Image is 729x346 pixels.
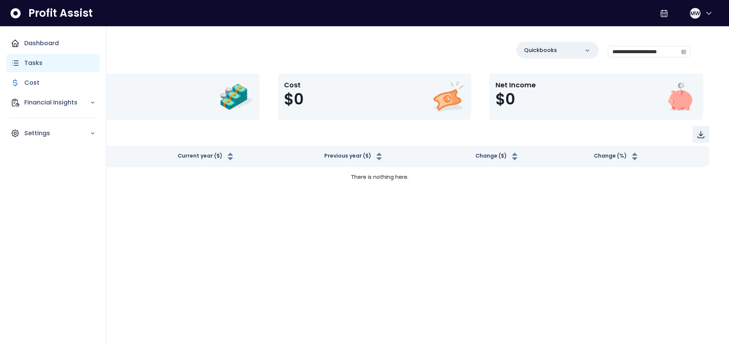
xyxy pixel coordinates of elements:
[28,6,93,20] span: Profit Assist
[475,152,519,161] button: Change ($)
[594,152,639,161] button: Change (%)
[219,80,254,114] img: Revenue
[24,129,90,138] p: Settings
[495,80,536,90] p: Net Income
[495,90,515,108] span: $0
[693,126,709,143] button: Download
[178,152,235,161] button: Current year ($)
[431,80,465,114] img: Cost
[50,167,709,187] td: There is nothing here.
[663,80,697,114] img: Net Income
[284,90,304,108] span: $0
[524,46,557,54] p: Quickbooks
[284,80,304,90] p: Cost
[681,49,686,54] svg: calendar
[24,58,43,68] p: Tasks
[24,98,90,107] p: Financial Insights
[690,9,700,17] span: MW
[24,78,39,87] p: Cost
[324,152,384,161] button: Previous year ($)
[24,39,59,48] p: Dashboard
